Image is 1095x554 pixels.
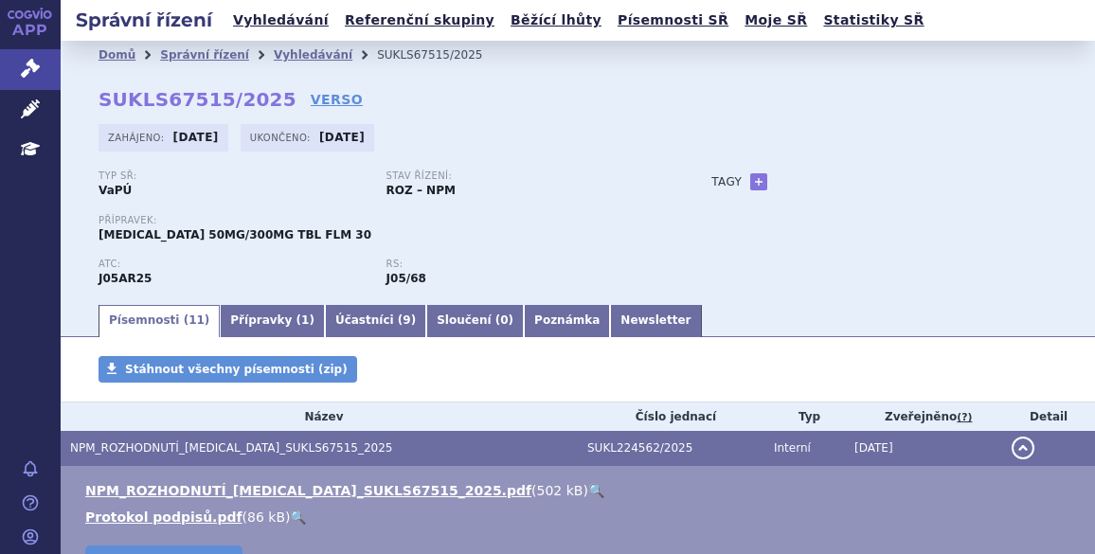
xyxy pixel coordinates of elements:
[85,509,242,525] a: Protokol podpisů.pdf
[386,170,655,182] p: Stav řízení:
[845,402,1002,431] th: Zveřejněno
[99,48,135,62] a: Domů
[311,90,363,109] a: VERSO
[227,8,334,33] a: Vyhledávání
[500,313,508,327] span: 0
[99,184,132,197] strong: VaPÚ
[817,8,929,33] a: Statistiky SŘ
[377,41,507,69] li: SUKLS67515/2025
[612,8,734,33] a: Písemnosti SŘ
[220,305,325,337] a: Přípravky (1)
[325,305,426,337] a: Účastníci (9)
[774,441,811,455] span: Interní
[339,8,500,33] a: Referenční skupiny
[578,431,764,466] td: SUKL224562/2025
[505,8,607,33] a: Běžící lhůty
[85,508,1076,527] li: ( )
[537,483,583,498] span: 502 kB
[301,313,309,327] span: 1
[845,431,1002,466] td: [DATE]
[957,411,972,424] abbr: (?)
[711,170,742,193] h3: Tagy
[160,48,249,62] a: Správní řízení
[247,509,285,525] span: 86 kB
[61,7,227,33] h2: Správní řízení
[764,402,845,431] th: Typ
[1002,402,1095,431] th: Detail
[386,259,655,270] p: RS:
[578,402,764,431] th: Číslo jednací
[99,305,220,337] a: Písemnosti (11)
[99,356,357,383] a: Stáhnout všechny písemnosti (zip)
[99,170,368,182] p: Typ SŘ:
[99,215,673,226] p: Přípravek:
[319,131,365,144] strong: [DATE]
[99,228,371,241] span: [MEDICAL_DATA] 50MG/300MG TBL FLM 30
[173,131,219,144] strong: [DATE]
[290,509,306,525] a: 🔍
[125,363,348,376] span: Stáhnout všechny písemnosti (zip)
[588,483,604,498] a: 🔍
[274,48,352,62] a: Vyhledávání
[610,305,701,337] a: Newsletter
[386,184,456,197] strong: ROZ – NPM
[70,441,392,455] span: NPM_ROZHODNUTÍ_DOVATO_SUKLS67515_2025
[85,483,531,498] a: NPM_ROZHODNUTÍ_[MEDICAL_DATA]_SUKLS67515_2025.pdf
[1012,437,1034,459] button: detail
[739,8,813,33] a: Moje SŘ
[61,402,578,431] th: Název
[99,88,296,111] strong: SUKLS67515/2025
[99,272,152,285] strong: LAMIVUDIN A DOLUTEGRAVIR
[108,130,168,145] span: Zahájeno:
[524,305,610,337] a: Poznámka
[403,313,410,327] span: 9
[386,272,426,285] strong: lamivudin a dolutegravir
[188,313,205,327] span: 11
[99,259,368,270] p: ATC:
[750,173,767,190] a: +
[250,130,314,145] span: Ukončeno:
[426,305,524,337] a: Sloučení (0)
[85,481,1076,500] li: ( )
